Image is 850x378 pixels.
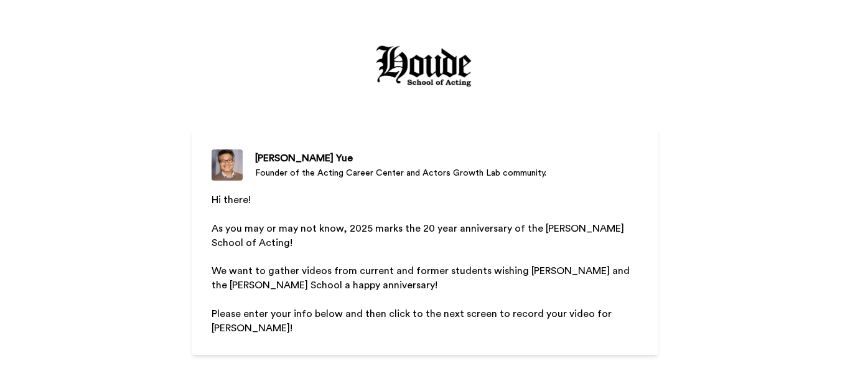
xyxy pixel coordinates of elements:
img: https://cdn.bonjoro.com/media/7ba72894-8451-4c18-a5e3-a2fe317beb99/98e4c849-e1a7-4cff-82f4-0a5546... [373,40,477,90]
span: Hi there! [212,195,251,205]
img: Founder of the Acting Career Center and Actors Growth Lab community. [212,149,243,181]
div: Founder of the Acting Career Center and Actors Growth Lab community. [255,167,546,179]
span: As you may or may not know, 2025 marks the 20 year anniversary of the [PERSON_NAME] School of Act... [212,224,627,248]
span: We want to gather videos from current and former students wishing [PERSON_NAME] and the [PERSON_N... [212,266,632,290]
span: Please enter your info below and then click to the next screen to record your video for [PERSON_N... [212,309,614,333]
div: [PERSON_NAME] Yue [255,151,546,166]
